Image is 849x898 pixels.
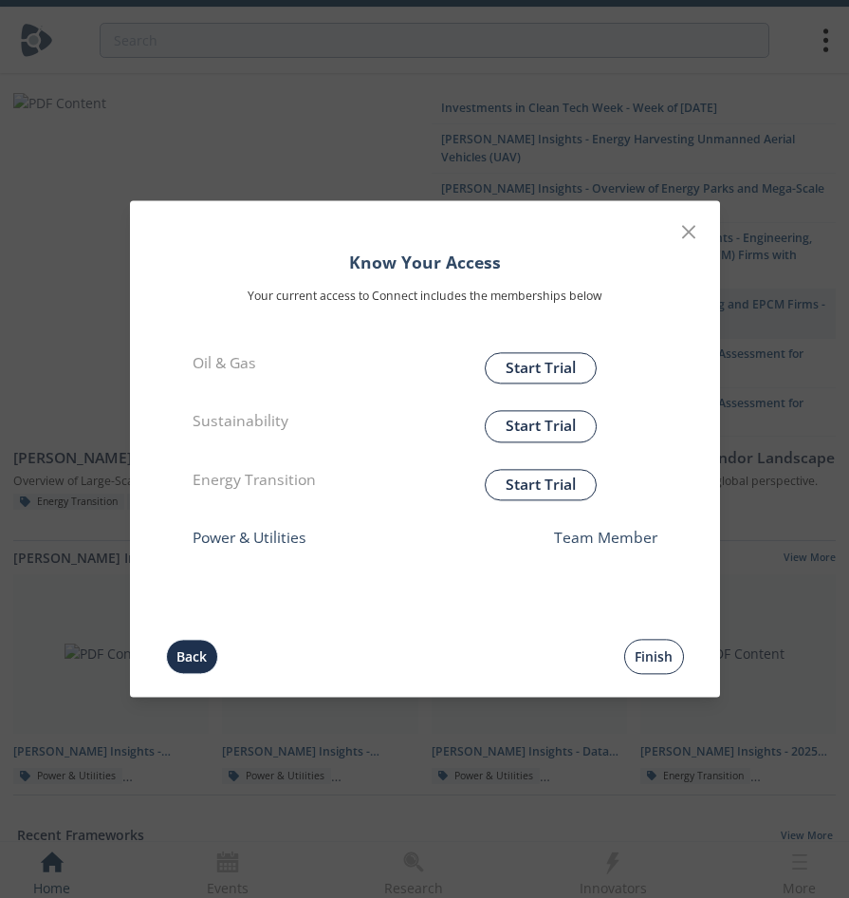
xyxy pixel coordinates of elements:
p: Power & Utilities [193,528,425,551]
p: Energy Transition [193,469,425,492]
button: Start Trial [485,469,597,501]
button: Start Trial [485,411,597,443]
p: Team Member [425,528,657,551]
p: Oil & Gas [193,352,425,375]
h1: Know Your Access [193,250,657,274]
button: Start Trial [485,352,597,384]
button: Back [166,640,218,675]
p: Your current access to Connect includes the memberships below [193,289,657,306]
p: Sustainability [193,411,425,434]
button: Finish [624,640,684,675]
